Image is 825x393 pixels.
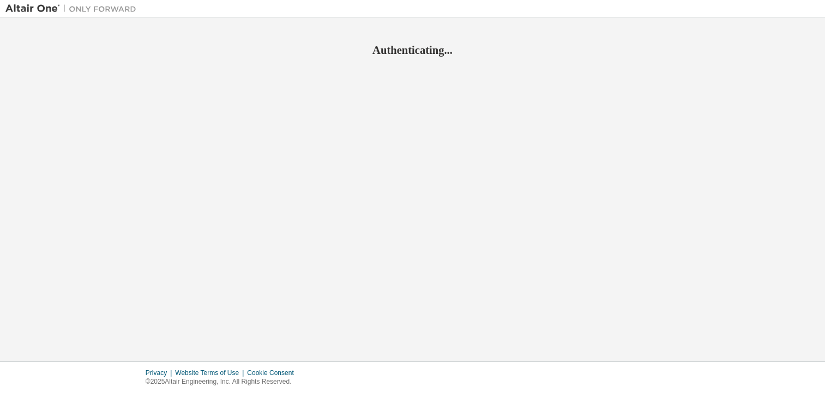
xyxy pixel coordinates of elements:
[5,43,820,57] h2: Authenticating...
[5,3,142,14] img: Altair One
[146,369,175,377] div: Privacy
[175,369,247,377] div: Website Terms of Use
[247,369,300,377] div: Cookie Consent
[146,377,300,386] p: © 2025 Altair Engineering, Inc. All Rights Reserved.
